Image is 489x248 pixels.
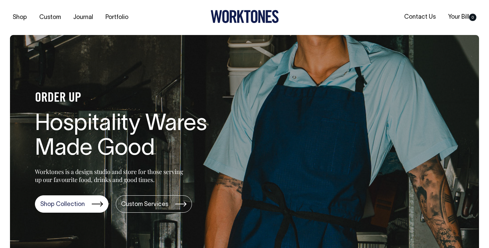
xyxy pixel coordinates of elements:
p: Worktones is a design studio and store for those serving up our favourite food, drinks and good t... [35,168,186,184]
a: Contact Us [402,12,438,23]
a: Your Bill0 [445,12,479,23]
a: Shop [10,12,30,23]
a: Portfolio [103,12,131,23]
a: Custom [37,12,64,23]
a: Journal [71,12,96,23]
span: 0 [469,14,476,21]
h4: ORDER UP [35,91,248,105]
a: Shop Collection [35,195,108,213]
h1: Hospitality Wares Made Good [35,112,248,162]
a: Custom Services [116,195,192,213]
